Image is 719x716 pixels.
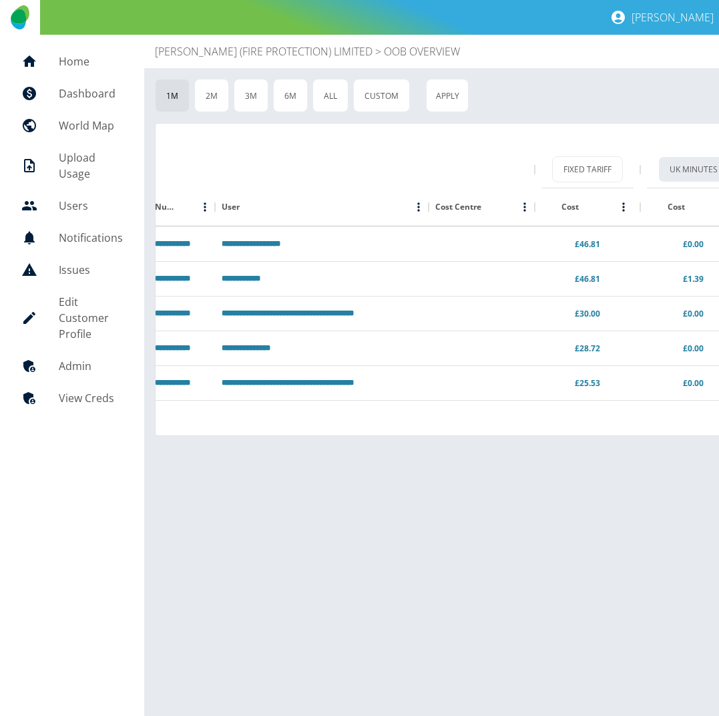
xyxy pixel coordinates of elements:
a: Upload Usage [11,142,134,190]
a: £46.81 [575,238,600,250]
h5: Upload Usage [59,150,123,182]
p: [PERSON_NAME] [632,10,714,25]
a: £30.00 [575,308,600,319]
div: Cost Centre [435,201,481,212]
button: Sort [579,198,597,216]
a: Home [11,45,134,77]
h5: Notifications [59,230,123,246]
h5: Admin [59,358,123,374]
a: £25.53 [575,377,600,389]
button: Menu [195,197,215,217]
a: View Creds [11,382,134,414]
button: Custom [353,79,410,112]
a: [PERSON_NAME] (FIRE PROTECTION) LIMITED [155,43,373,59]
a: £0.00 [683,377,704,389]
div: Cost [668,201,685,212]
div: Number [155,201,176,212]
a: Dashboard [11,77,134,110]
a: £0.00 [683,238,704,250]
a: Admin [11,350,134,382]
h5: Users [59,198,123,214]
p: > [375,43,381,59]
button: Sort [685,198,704,216]
a: £46.81 [575,273,600,285]
button: Menu [614,197,634,217]
button: All [312,79,348,112]
a: £1.39 [683,273,704,285]
div: User [215,188,429,226]
a: World Map [11,110,134,142]
a: £28.72 [575,343,600,354]
h5: View Creds [59,390,123,406]
a: £0.00 [683,308,704,319]
div: Cost [535,188,641,226]
h5: Home [59,53,123,69]
a: OOB OVERVIEW [384,43,460,59]
h5: Issues [59,262,123,278]
button: 6M [273,79,308,112]
button: Menu [515,197,535,217]
button: Apply [426,79,469,112]
div: Cost [561,201,579,212]
button: Sort [176,198,195,216]
img: Logo [11,5,29,29]
h5: Dashboard [59,85,123,102]
h5: World Map [59,118,123,134]
div: User [222,201,240,212]
a: Notifications [11,222,134,254]
a: £0.00 [683,343,704,354]
a: Users [11,190,134,222]
div: Number [148,188,215,226]
button: [PERSON_NAME] [605,4,719,31]
button: Menu [409,197,429,217]
button: Sort [481,198,500,216]
button: 1M [155,79,190,112]
button: 2M [194,79,229,112]
button: 3M [234,79,268,112]
h5: Edit Customer Profile [59,294,123,342]
a: Issues [11,254,134,286]
div: Cost Centre [429,188,535,226]
a: Edit Customer Profile [11,286,134,350]
button: Fixed Tariff [552,156,623,182]
button: Sort [240,198,258,216]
